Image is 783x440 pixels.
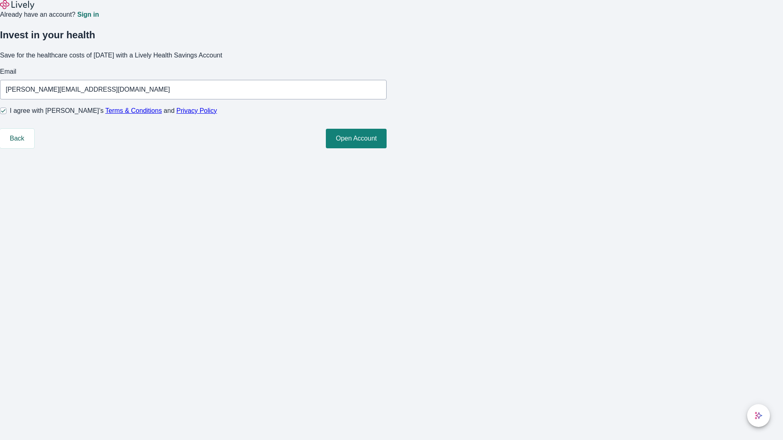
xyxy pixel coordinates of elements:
a: Privacy Policy [177,107,217,114]
button: chat [747,404,770,427]
span: I agree with [PERSON_NAME]’s and [10,106,217,116]
a: Terms & Conditions [105,107,162,114]
svg: Lively AI Assistant [754,411,763,420]
button: Open Account [326,129,387,148]
a: Sign in [77,11,99,18]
